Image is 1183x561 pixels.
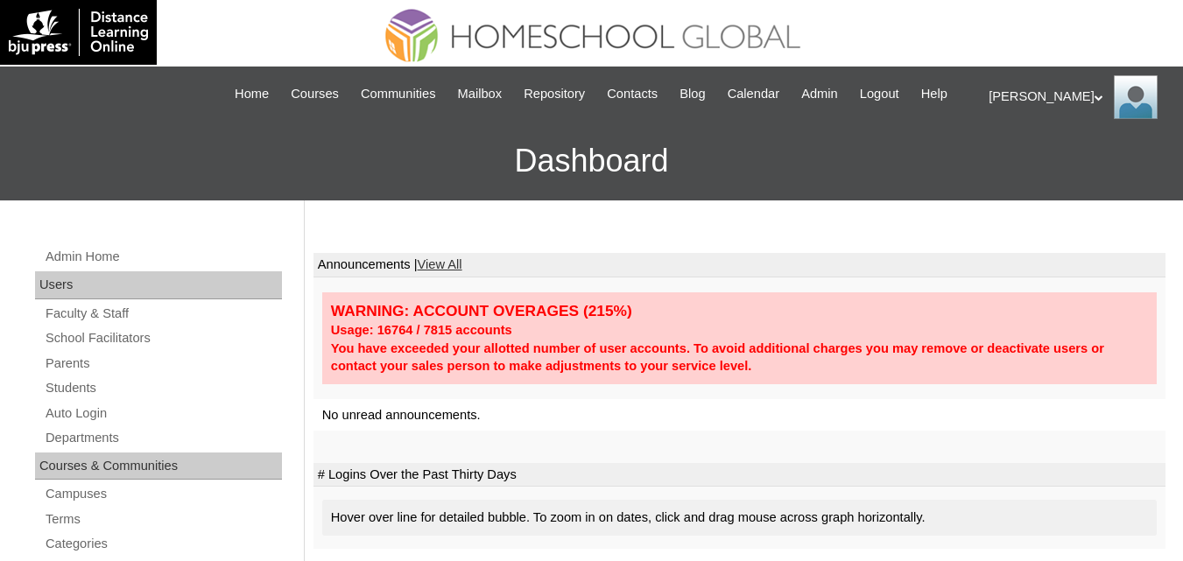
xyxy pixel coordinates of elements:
[524,84,585,104] span: Repository
[313,463,1165,487] td: # Logins Over the Past Thirty Days
[9,9,148,56] img: logo-white.png
[515,84,594,104] a: Repository
[331,323,512,337] strong: Usage: 16764 / 7815 accounts
[291,84,339,104] span: Courses
[719,84,788,104] a: Calendar
[851,84,908,104] a: Logout
[44,377,282,399] a: Students
[44,427,282,449] a: Departments
[226,84,278,104] a: Home
[989,75,1165,119] div: [PERSON_NAME]
[921,84,947,104] span: Help
[728,84,779,104] span: Calendar
[313,253,1165,277] td: Announcements |
[35,271,282,299] div: Users
[44,246,282,268] a: Admin Home
[235,84,269,104] span: Home
[44,403,282,424] a: Auto Login
[671,84,714,104] a: Blog
[331,340,1148,375] div: You have exceeded your allotted number of user accounts. To avoid additional charges you may remo...
[44,303,282,325] a: Faculty & Staff
[680,84,705,104] span: Blog
[598,84,666,104] a: Contacts
[449,84,511,104] a: Mailbox
[418,257,462,271] a: View All
[35,452,282,480] div: Courses & Communities
[1114,75,1158,119] img: Ariane Ebuen
[313,399,1165,431] td: No unread announcements.
[352,84,445,104] a: Communities
[912,84,956,104] a: Help
[44,327,282,349] a: School Facilitators
[801,84,838,104] span: Admin
[44,353,282,375] a: Parents
[9,122,1174,200] h3: Dashboard
[322,500,1157,536] div: Hover over line for detailed bubble. To zoom in on dates, click and drag mouse across graph horiz...
[860,84,899,104] span: Logout
[458,84,503,104] span: Mailbox
[607,84,658,104] span: Contacts
[44,533,282,555] a: Categories
[44,508,282,530] a: Terms
[282,84,348,104] a: Courses
[331,301,1148,321] div: WARNING: ACCOUNT OVERAGES (215%)
[792,84,847,104] a: Admin
[361,84,436,104] span: Communities
[44,483,282,505] a: Campuses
